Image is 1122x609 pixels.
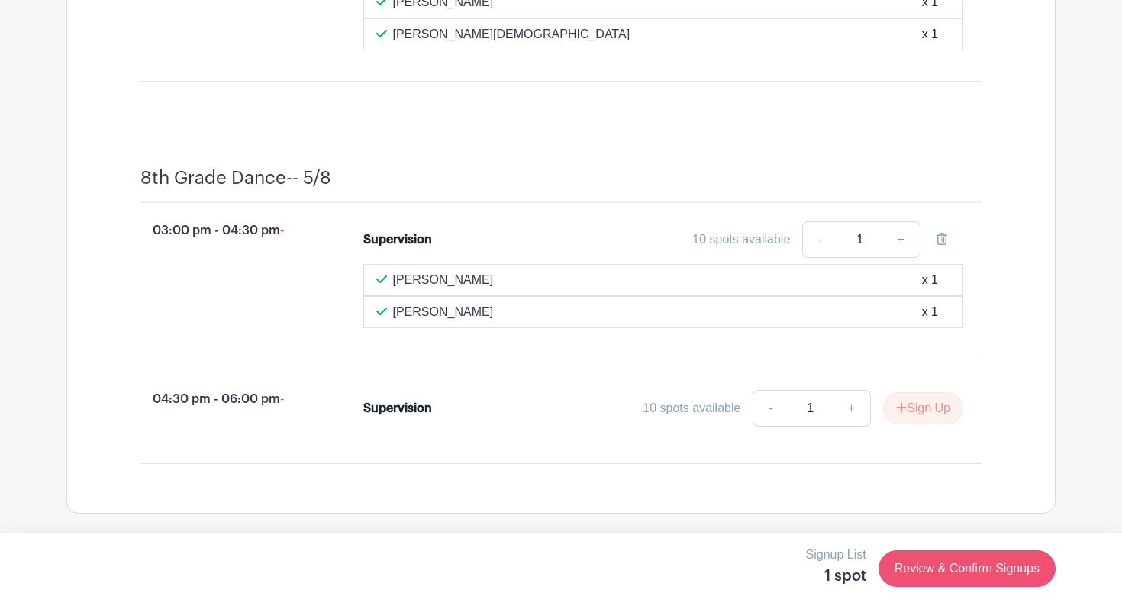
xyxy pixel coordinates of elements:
[393,25,630,43] p: [PERSON_NAME][DEMOGRAPHIC_DATA]
[692,230,790,249] div: 10 spots available
[393,303,494,321] p: [PERSON_NAME]
[280,224,284,237] span: -
[883,392,963,424] button: Sign Up
[833,390,871,427] a: +
[922,271,938,289] div: x 1
[922,303,938,321] div: x 1
[363,230,432,249] div: Supervision
[806,546,866,564] p: Signup List
[643,399,740,417] div: 10 spots available
[280,392,284,405] span: -
[363,399,432,417] div: Supervision
[922,25,938,43] div: x 1
[393,271,494,289] p: [PERSON_NAME]
[116,384,339,414] p: 04:30 pm - 06:00 pm
[806,567,866,585] h5: 1 spot
[879,550,1056,587] a: Review & Confirm Signups
[753,390,788,427] a: -
[140,167,331,189] h4: 8th Grade Dance-- 5/8
[116,215,339,246] p: 03:00 pm - 04:30 pm
[802,221,837,258] a: -
[882,221,920,258] a: +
